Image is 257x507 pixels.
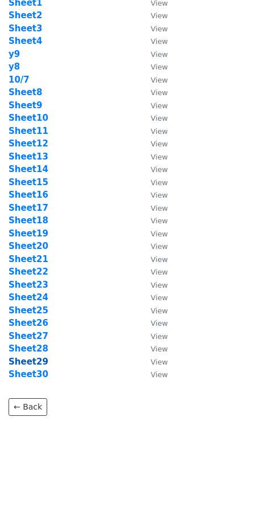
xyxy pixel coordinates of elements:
small: View [151,358,168,366]
small: View [151,165,168,174]
a: View [139,10,168,21]
a: View [139,254,168,264]
strong: y8 [9,62,20,72]
small: View [151,268,168,276]
a: View [139,280,168,290]
a: Sheet13 [9,152,48,162]
strong: y9 [9,49,20,59]
a: Sheet10 [9,113,48,123]
a: Sheet20 [9,241,48,251]
a: View [139,369,168,379]
small: View [151,114,168,122]
small: View [151,255,168,264]
a: Sheet27 [9,331,48,341]
a: View [139,215,168,226]
small: View [151,178,168,187]
a: Sheet2 [9,10,42,21]
a: View [139,292,168,302]
small: View [151,345,168,353]
a: View [139,177,168,187]
small: View [151,242,168,251]
a: Sheet28 [9,344,48,354]
a: Sheet18 [9,215,48,226]
a: View [139,164,168,174]
small: View [151,24,168,33]
a: ← Back [9,398,47,416]
small: View [151,281,168,289]
small: View [151,293,168,302]
small: View [151,319,168,328]
a: View [139,190,168,200]
a: Sheet9 [9,100,42,111]
a: Sheet29 [9,357,48,367]
a: View [139,87,168,97]
a: Sheet23 [9,280,48,290]
a: View [139,126,168,136]
strong: 10/7 [9,75,30,85]
strong: Sheet16 [9,190,48,200]
small: View [151,191,168,199]
small: View [151,101,168,110]
a: View [139,23,168,34]
small: View [151,63,168,71]
strong: Sheet17 [9,203,48,213]
small: View [151,306,168,315]
small: View [151,50,168,59]
a: View [139,241,168,251]
a: View [139,344,168,354]
a: Sheet4 [9,36,42,46]
small: View [151,37,168,46]
a: Sheet21 [9,254,48,264]
a: Sheet15 [9,177,48,187]
a: View [139,75,168,85]
a: View [139,305,168,316]
small: View [151,76,168,84]
a: Sheet30 [9,369,48,379]
small: View [151,127,168,136]
small: View [151,88,168,97]
a: Sheet12 [9,138,48,149]
small: View [151,204,168,212]
a: View [139,267,168,277]
a: View [139,62,168,72]
a: View [139,357,168,367]
a: Sheet24 [9,292,48,302]
small: View [151,216,168,225]
a: View [139,228,168,239]
a: View [139,49,168,59]
strong: Sheet22 [9,267,48,277]
a: Sheet14 [9,164,48,174]
small: View [151,153,168,161]
a: View [139,331,168,341]
a: Sheet3 [9,23,42,34]
a: Sheet19 [9,228,48,239]
a: View [139,318,168,328]
a: View [139,138,168,149]
a: Sheet26 [9,318,48,328]
strong: Sheet8 [9,87,42,97]
a: Sheet25 [9,305,48,316]
iframe: Chat Widget [200,452,257,507]
a: View [139,113,168,123]
a: View [139,152,168,162]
